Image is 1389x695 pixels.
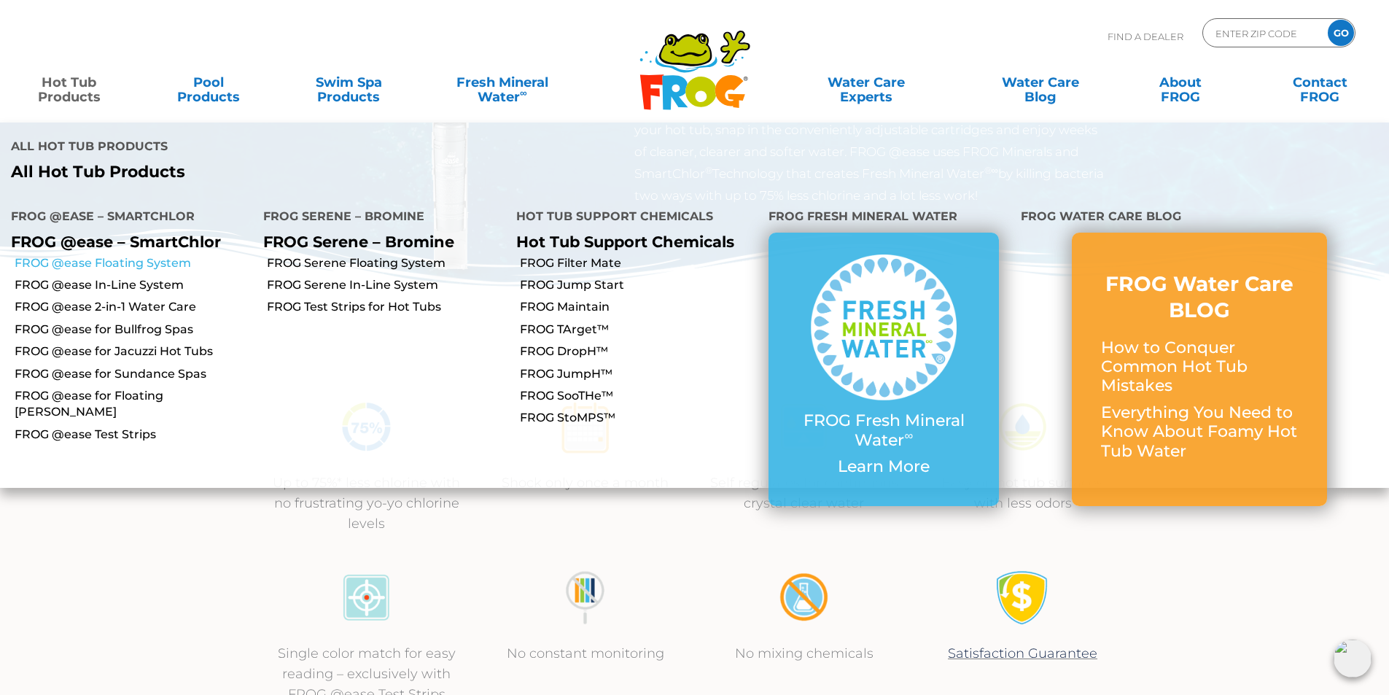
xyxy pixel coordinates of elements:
[777,570,831,625] img: no-mixing1
[1126,68,1234,97] a: AboutFROG
[15,343,252,360] a: FROG @ease for Jacuzzi Hot Tubs
[267,277,505,293] a: FROG Serene In-Line System
[15,255,252,271] a: FROG @ease Floating System
[1108,18,1183,55] p: Find A Dealer
[1101,403,1298,461] p: Everything You Need to Know About Foamy Hot Tub Water
[15,366,252,382] a: FROG @ease for Sundance Spas
[11,203,241,233] h4: FROG @ease – SmartChlor
[1328,20,1354,46] input: GO
[11,233,241,251] p: FROG @ease – SmartChlor
[798,255,970,484] a: FROG Fresh Mineral Water∞ Learn More
[155,68,263,97] a: PoolProducts
[295,68,403,97] a: Swim SpaProducts
[995,570,1050,625] img: Satisfaction Guarantee Icon
[778,68,954,97] a: Water CareExperts
[520,299,758,315] a: FROG Maintain
[1101,271,1298,468] a: FROG Water Care BLOG How to Conquer Common Hot Tub Mistakes Everything You Need to Know About Foa...
[558,570,612,625] img: no-constant-monitoring1
[798,457,970,476] p: Learn More
[516,233,734,251] a: Hot Tub Support Chemicals
[986,68,1094,97] a: Water CareBlog
[520,410,758,426] a: FROG StoMPS™
[1214,23,1312,44] input: Zip Code Form
[904,428,913,443] sup: ∞
[520,388,758,404] a: FROG SooTHe™
[263,233,494,251] p: FROG Serene – Bromine
[11,133,684,163] h4: All Hot Tub Products
[520,366,758,382] a: FROG JumpH™
[1101,271,1298,324] h3: FROG Water Care BLOG
[520,343,758,360] a: FROG DropH™
[15,277,252,293] a: FROG @ease In-Line System
[15,68,123,97] a: Hot TubProducts
[434,68,570,97] a: Fresh MineralWater∞
[709,473,899,513] p: Self regulates for continuous crystal clear water
[1021,203,1378,233] h4: FROG Water Care Blog
[798,411,970,450] p: FROG Fresh Mineral Water
[948,645,1097,661] a: Satisfaction Guarantee
[15,388,252,421] a: FROG @ease for Floating [PERSON_NAME]
[516,203,747,233] h4: Hot Tub Support Chemicals
[709,643,899,664] p: No mixing chemicals
[520,277,758,293] a: FROG Jump Start
[339,570,394,625] img: icon-atease-color-match
[769,203,999,233] h4: FROG Fresh Mineral Water
[11,163,684,182] a: All Hot Tub Products
[1266,68,1374,97] a: ContactFROG
[15,427,252,443] a: FROG @ease Test Strips
[263,203,494,233] h4: FROG Serene – Bromine
[267,299,505,315] a: FROG Test Strips for Hot Tubs
[520,255,758,271] a: FROG Filter Mate
[491,643,680,664] p: No constant monitoring
[272,473,462,534] p: Up to 75%* less chlorine with no frustrating yo-yo chlorine levels
[1101,338,1298,396] p: How to Conquer Common Hot Tub Mistakes
[267,255,505,271] a: FROG Serene Floating System
[520,322,758,338] a: FROG TArget™
[1334,640,1372,677] img: openIcon
[15,322,252,338] a: FROG @ease for Bullfrog Spas
[15,299,252,315] a: FROG @ease 2-in-1 Water Care
[520,87,527,98] sup: ∞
